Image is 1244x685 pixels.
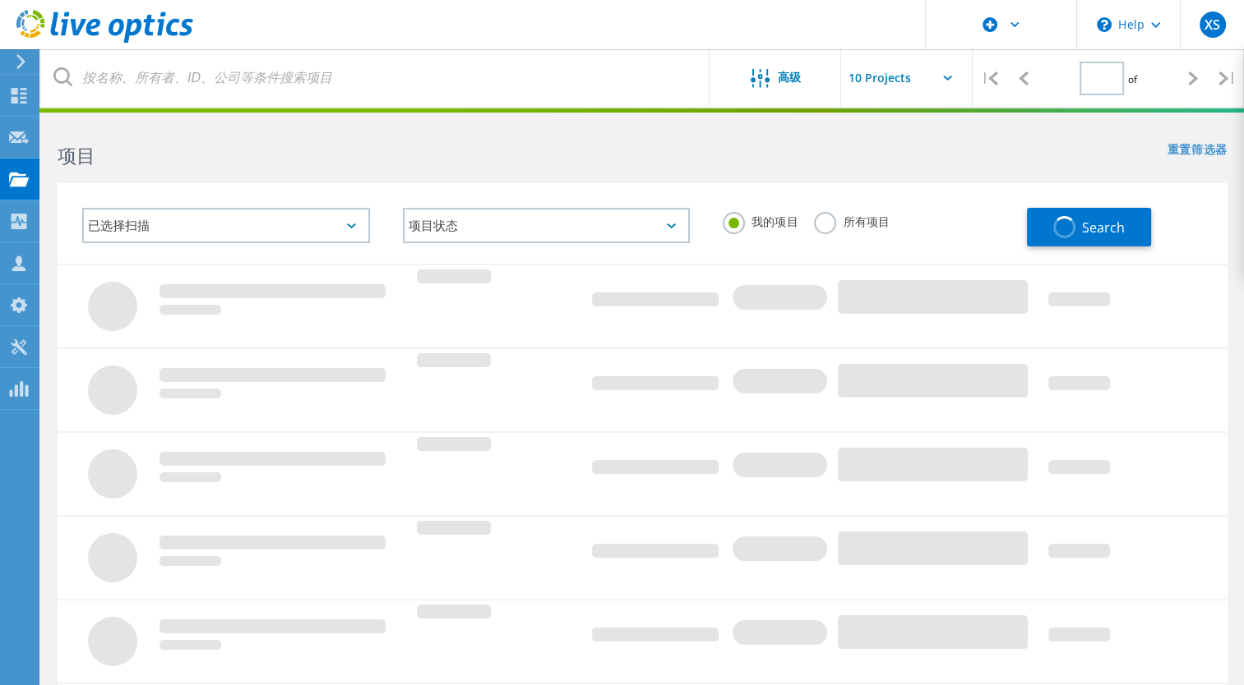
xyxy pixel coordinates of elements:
a: 重置筛选器 [1167,144,1228,158]
div: | [973,49,1006,108]
a: Live Optics Dashboard [16,34,193,46]
input: 按名称、所有者、ID、公司等条件搜索项目 [41,49,710,107]
div: 已选择扫描 [82,208,370,243]
div: | [1210,49,1244,108]
svg: \n [1097,17,1112,32]
span: XS [1205,18,1220,31]
label: 所有项目 [814,212,889,228]
span: of [1128,72,1137,86]
button: Search [1027,208,1151,246]
b: 项目 [58,142,95,168]
div: 项目状态 [403,208,691,243]
span: Search [1082,218,1125,237]
label: 我的项目 [723,212,798,228]
span: 高级 [778,71,801,83]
